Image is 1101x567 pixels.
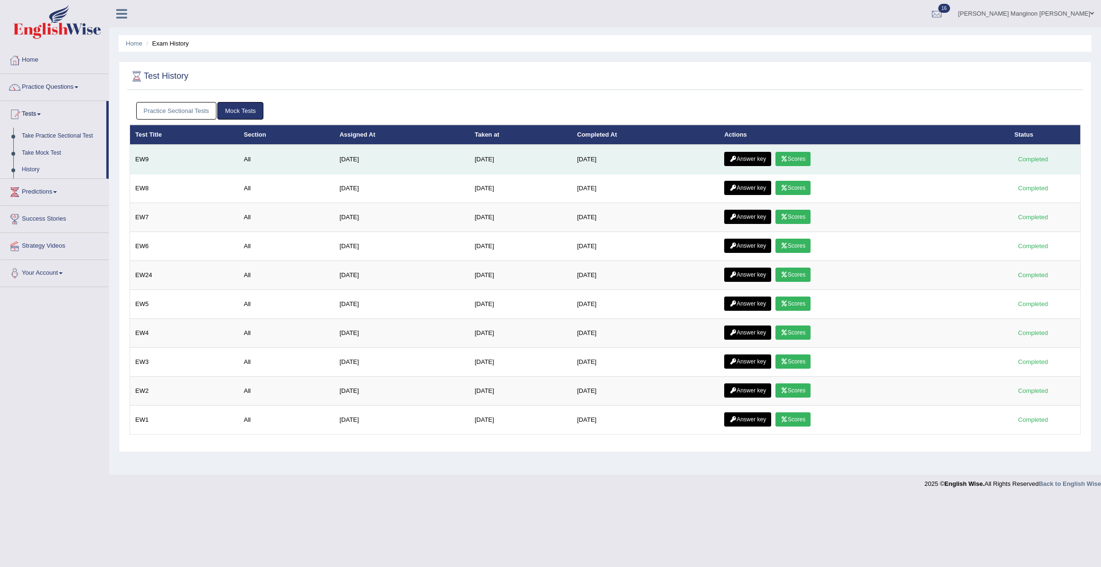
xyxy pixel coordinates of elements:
[130,319,239,348] td: EW4
[775,210,811,224] a: Scores
[130,377,239,406] td: EW2
[1015,299,1052,309] div: Completed
[130,69,188,84] h2: Test History
[239,406,335,435] td: All
[239,232,335,261] td: All
[724,412,771,427] a: Answer key
[469,203,572,232] td: [DATE]
[334,406,469,435] td: [DATE]
[18,145,106,162] a: Take Mock Test
[334,145,469,174] td: [DATE]
[239,203,335,232] td: All
[1039,480,1101,487] a: Back to English Wise
[334,125,469,145] th: Assigned At
[775,354,811,369] a: Scores
[469,406,572,435] td: [DATE]
[775,268,811,282] a: Scores
[334,232,469,261] td: [DATE]
[572,174,719,203] td: [DATE]
[572,145,719,174] td: [DATE]
[0,233,109,257] a: Strategy Videos
[130,145,239,174] td: EW9
[239,125,335,145] th: Section
[924,474,1101,488] div: 2025 © All Rights Reserved
[1015,212,1052,222] div: Completed
[775,325,811,340] a: Scores
[572,406,719,435] td: [DATE]
[130,174,239,203] td: EW8
[469,174,572,203] td: [DATE]
[572,203,719,232] td: [DATE]
[944,480,984,487] strong: English Wise.
[239,174,335,203] td: All
[724,181,771,195] a: Answer key
[572,319,719,348] td: [DATE]
[130,203,239,232] td: EW7
[334,290,469,319] td: [DATE]
[469,232,572,261] td: [DATE]
[130,290,239,319] td: EW5
[334,203,469,232] td: [DATE]
[775,412,811,427] a: Scores
[1015,328,1052,338] div: Completed
[239,261,335,290] td: All
[18,128,106,145] a: Take Practice Sectional Test
[572,232,719,261] td: [DATE]
[572,348,719,377] td: [DATE]
[1009,125,1081,145] th: Status
[724,210,771,224] a: Answer key
[1015,183,1052,193] div: Completed
[724,239,771,253] a: Answer key
[469,290,572,319] td: [DATE]
[1015,386,1052,396] div: Completed
[130,406,239,435] td: EW1
[775,383,811,398] a: Scores
[130,348,239,377] td: EW3
[469,377,572,406] td: [DATE]
[18,161,106,178] a: History
[1015,270,1052,280] div: Completed
[469,319,572,348] td: [DATE]
[239,319,335,348] td: All
[724,297,771,311] a: Answer key
[775,297,811,311] a: Scores
[0,47,109,71] a: Home
[724,383,771,398] a: Answer key
[126,40,142,47] a: Home
[1015,154,1052,164] div: Completed
[719,125,1009,145] th: Actions
[1015,241,1052,251] div: Completed
[239,377,335,406] td: All
[334,261,469,290] td: [DATE]
[572,290,719,319] td: [DATE]
[130,261,239,290] td: EW24
[469,261,572,290] td: [DATE]
[334,377,469,406] td: [DATE]
[775,239,811,253] a: Scores
[334,319,469,348] td: [DATE]
[469,348,572,377] td: [DATE]
[334,348,469,377] td: [DATE]
[572,261,719,290] td: [DATE]
[0,179,109,203] a: Predictions
[130,232,239,261] td: EW6
[239,145,335,174] td: All
[775,181,811,195] a: Scores
[469,145,572,174] td: [DATE]
[1015,415,1052,425] div: Completed
[144,39,189,48] li: Exam History
[130,125,239,145] th: Test Title
[217,102,263,120] a: Mock Tests
[0,206,109,230] a: Success Stories
[938,4,950,13] span: 16
[239,290,335,319] td: All
[136,102,217,120] a: Practice Sectional Tests
[724,354,771,369] a: Answer key
[469,125,572,145] th: Taken at
[724,268,771,282] a: Answer key
[0,260,109,284] a: Your Account
[0,74,109,98] a: Practice Questions
[724,152,771,166] a: Answer key
[1015,357,1052,367] div: Completed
